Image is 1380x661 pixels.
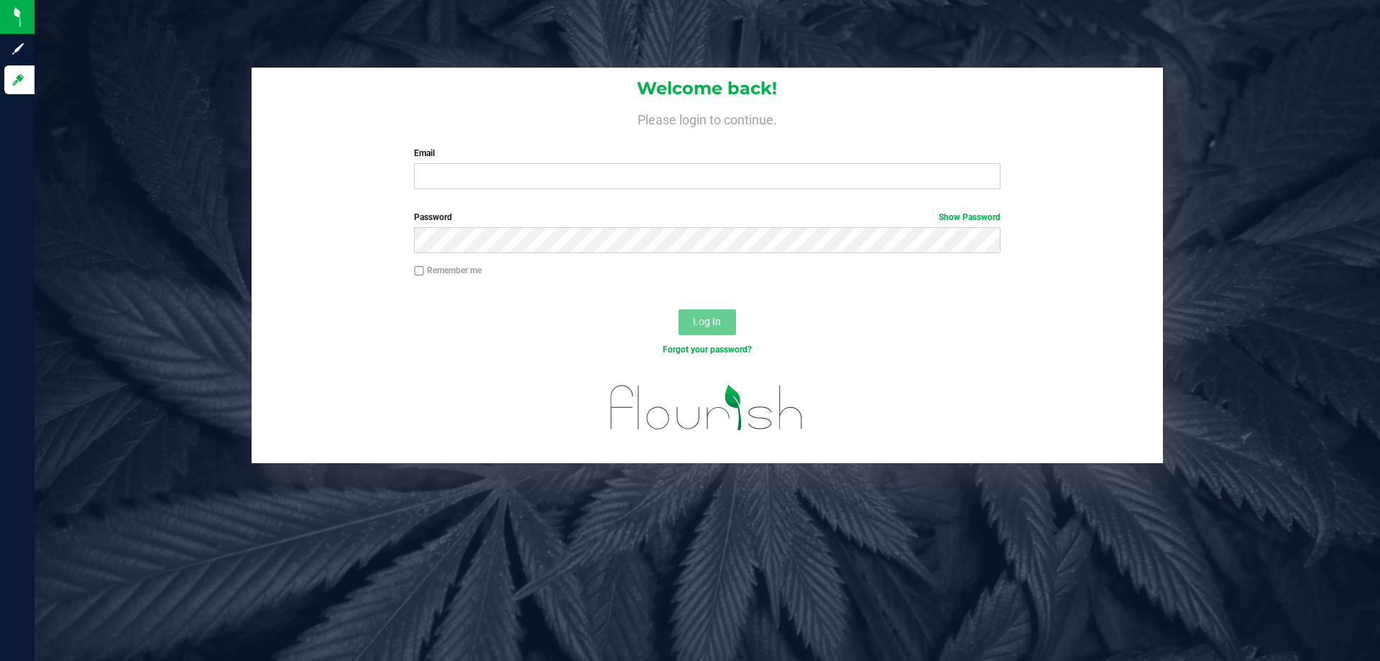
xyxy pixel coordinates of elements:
[414,264,482,277] label: Remember me
[414,266,424,276] input: Remember me
[663,345,752,355] a: Forgot your password?
[11,73,25,87] inline-svg: Log in
[11,42,25,56] inline-svg: Sign up
[939,212,1000,222] a: Show Password
[693,316,721,327] span: Log In
[252,79,1163,98] h1: Welcome back!
[414,212,452,222] span: Password
[414,147,1000,160] label: Email
[252,109,1163,127] h4: Please login to continue.
[593,371,821,445] img: flourish_logo.svg
[678,309,736,335] button: Log In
